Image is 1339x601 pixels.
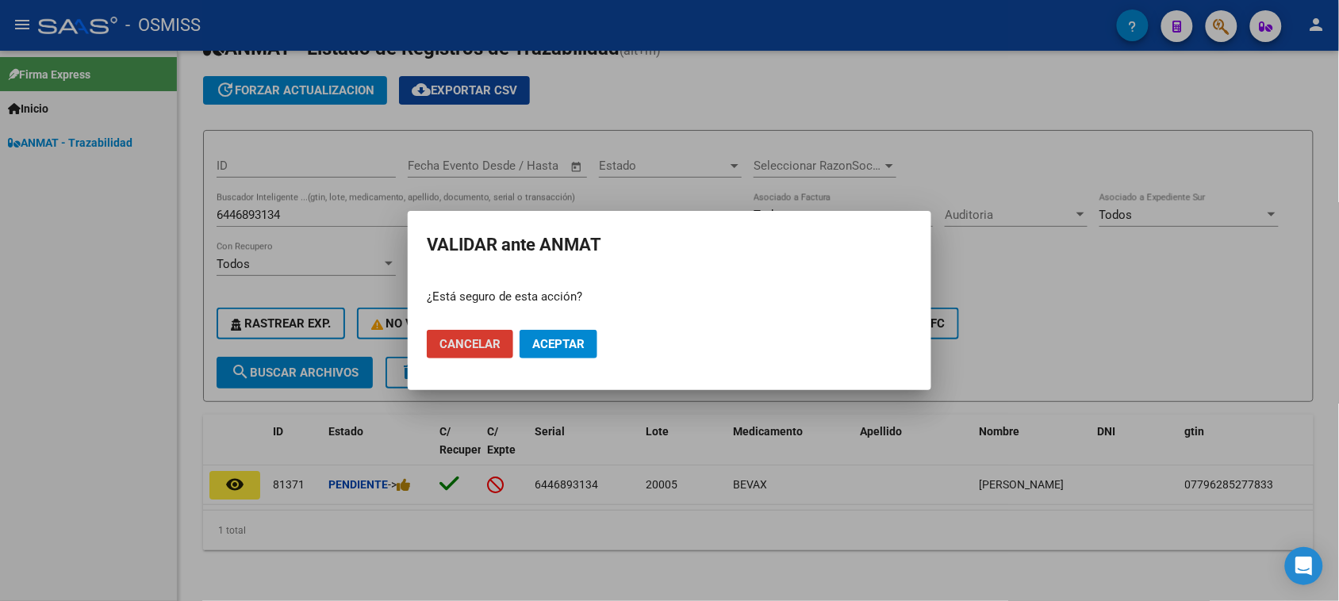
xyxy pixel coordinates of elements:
h2: VALIDAR ante ANMAT [427,230,912,260]
div: Open Intercom Messenger [1285,547,1323,585]
span: Cancelar [439,337,501,351]
p: ¿Está seguro de esta acción? [427,288,912,306]
button: Aceptar [520,330,597,358]
span: Aceptar [532,337,585,351]
button: Cancelar [427,330,513,358]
